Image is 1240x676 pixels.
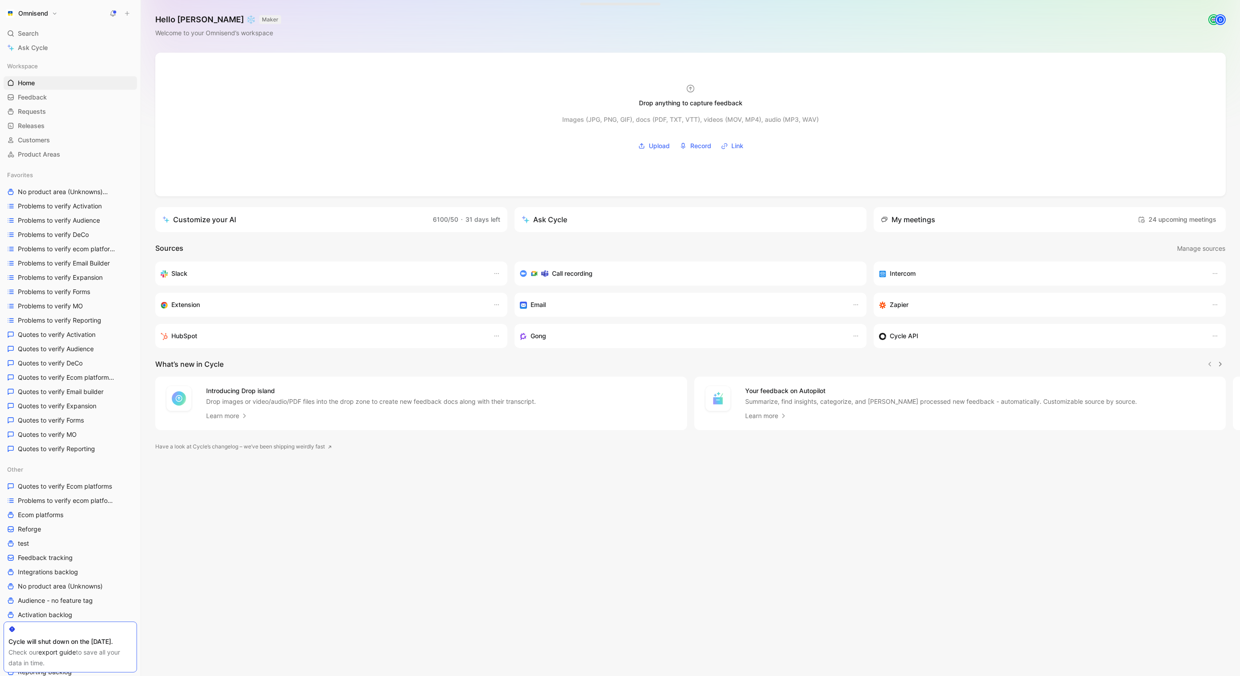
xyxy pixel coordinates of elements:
[465,216,500,223] span: 31 days left
[18,316,101,325] span: Problems to verify Reporting
[18,510,63,519] span: Ecom platforms
[155,359,224,369] h2: What’s new in Cycle
[155,207,507,232] a: Customize your AI6100/50·31 days left
[18,610,72,619] span: Activation backlog
[4,385,137,398] a: Quotes to verify Email builder
[18,187,115,197] span: No product area (Unknowns)
[4,565,137,579] a: Integrations backlog
[881,214,935,225] div: My meetings
[4,342,137,356] a: Quotes to verify Audience
[4,105,137,118] a: Requests
[4,523,137,536] a: Reforge
[4,27,137,40] div: Search
[18,539,29,548] span: test
[18,568,78,576] span: Integrations backlog
[155,28,281,38] div: Welcome to your Omnisend’s workspace
[116,374,129,381] span: Other
[4,185,137,199] a: No product area (Unknowns)Other
[879,268,1203,279] div: Sync your customers, send feedback and get updates in Intercom
[520,299,843,310] div: Forward emails to your feedback inbox
[4,608,137,622] a: Activation backlog
[635,139,673,153] button: Upload
[18,245,117,254] span: Problems to verify ecom platforms
[4,414,137,427] a: Quotes to verify Forms
[155,243,183,254] h2: Sources
[461,216,463,223] span: ·
[4,371,137,384] a: Quotes to verify Ecom platformsOther
[206,397,536,406] p: Drop images or video/audio/PDF files into the drop zone to create new feedback docs along with th...
[161,268,484,279] div: Sync your customers, send feedback and get updates in Slack
[18,596,93,605] span: Audience - no feature tag
[4,442,137,456] a: Quotes to verify Reporting
[38,648,76,656] a: export guide
[4,580,137,593] a: No product area (Unknowns)
[639,98,742,108] div: Drop anything to capture feedback
[18,416,84,425] span: Quotes to verify Forms
[514,207,867,232] button: Ask Cycle
[4,7,60,20] button: OmnisendOmnisend
[18,150,60,159] span: Product Areas
[18,230,89,239] span: Problems to verify DeCo
[18,553,73,562] span: Feedback tracking
[4,257,137,270] a: Problems to verify Email Builder
[879,299,1203,310] div: Capture feedback from thousands of sources with Zapier (survey results, recordings, sheets, etc).
[4,551,137,564] a: Feedback tracking
[18,273,103,282] span: Problems to verify Expansion
[4,59,137,73] div: Workspace
[171,331,197,341] h3: HubSpot
[18,402,96,411] span: Quotes to verify Expansion
[531,331,546,341] h3: Gong
[4,428,137,441] a: Quotes to verify MO
[1209,15,1218,24] img: avatar
[6,9,15,18] img: Omnisend
[155,442,332,451] a: Have a look at Cycle’s changelog – we’ve been shipping weirdly fast
[18,93,47,102] span: Feedback
[162,214,236,225] div: Customize your AI
[4,463,137,476] div: Other
[745,386,1137,396] h4: Your feedback on Autopilot
[4,119,137,133] a: Releases
[18,496,115,505] span: Problems to verify ecom platforms
[18,444,95,453] span: Quotes to verify Reporting
[18,287,90,296] span: Problems to verify Forms
[890,268,916,279] h3: Intercom
[155,14,281,25] h1: Hello [PERSON_NAME] ❄️
[4,214,137,227] a: Problems to verify Audience
[171,299,200,310] h3: Extension
[1138,214,1216,225] span: 24 upcoming meetings
[4,168,137,182] div: Favorites
[4,76,137,90] a: Home
[4,299,137,313] a: Problems to verify MO
[562,114,819,125] div: Images (JPG, PNG, GIF), docs (PDF, TXT, VTT), videos (MOV, MP4), audio (MP3, WAV)
[171,268,187,279] h3: Slack
[106,189,120,195] span: Other
[4,199,137,213] a: Problems to verify Activation
[18,9,48,17] h1: Omnisend
[18,121,45,130] span: Releases
[4,228,137,241] a: Problems to verify DeCo
[18,302,83,311] span: Problems to verify MO
[552,268,593,279] h3: Call recording
[4,91,137,104] a: Feedback
[1177,243,1226,254] button: Manage sources
[4,494,137,507] a: Problems to verify ecom platforms
[8,636,132,647] div: Cycle will shut down on the [DATE].
[676,139,714,153] button: Record
[4,328,137,341] a: Quotes to verify Activation
[18,107,46,116] span: Requests
[8,647,132,668] div: Check our to save all your data in time.
[18,202,102,211] span: Problems to verify Activation
[18,373,116,382] span: Quotes to verify Ecom platforms
[4,480,137,493] a: Quotes to verify Ecom platforms
[161,299,484,310] div: Capture feedback from anywhere on the web
[520,331,843,341] div: Capture feedback from your incoming calls
[1136,212,1219,227] button: 24 upcoming meetings
[1216,15,1225,24] div: D
[745,397,1137,406] p: Summarize, find insights, categorize, and [PERSON_NAME] processed new feedback - automatically. C...
[4,41,137,54] a: Ask Cycle
[4,242,137,256] a: Problems to verify ecom platforms
[259,15,281,24] button: MAKER
[4,508,137,522] a: Ecom platforms
[690,141,711,151] span: Record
